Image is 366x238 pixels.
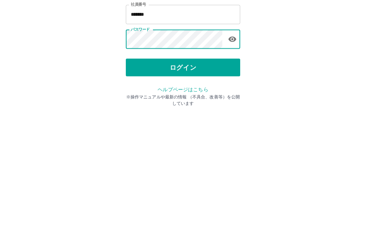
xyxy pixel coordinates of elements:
[158,152,208,157] a: ヘルプページはこちら
[131,92,150,97] label: パスワード
[131,67,146,72] label: 社員番号
[160,45,207,59] h2: ログイン
[126,124,240,142] button: ログイン
[126,159,240,172] p: ※操作マニュアルや最新の情報 （不具合、改善等）を公開しています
